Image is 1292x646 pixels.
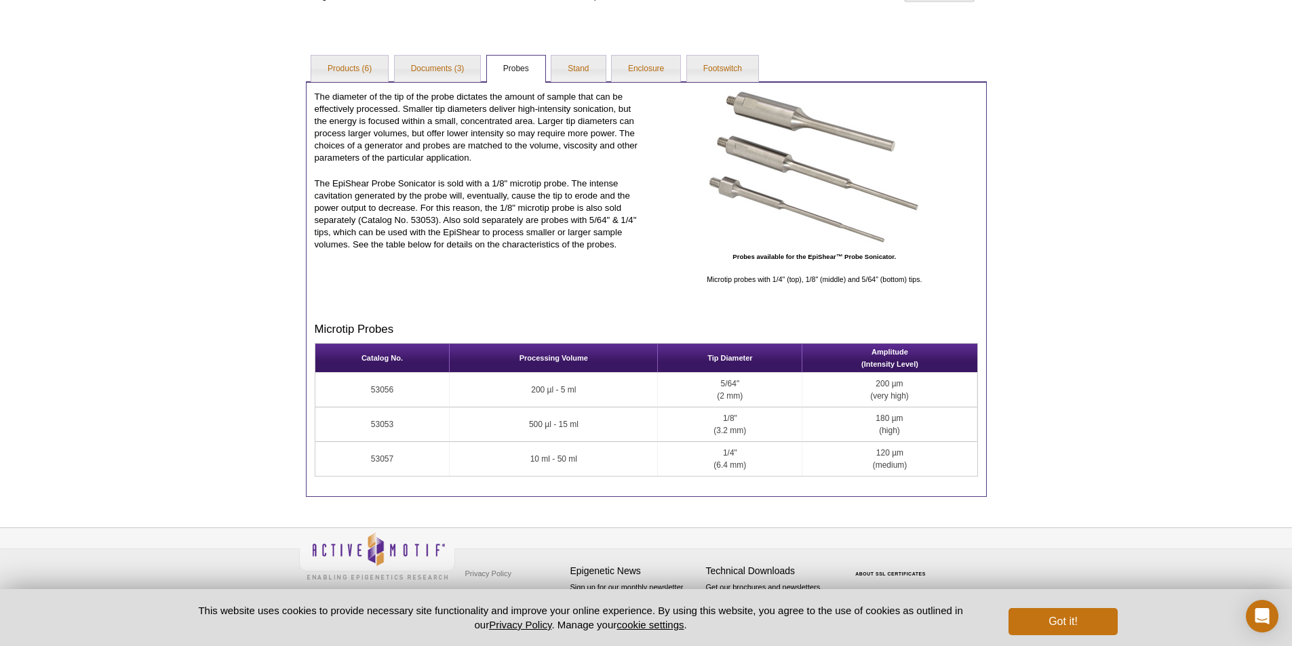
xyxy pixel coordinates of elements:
th: (Intensity Level) [802,344,977,373]
p: Sign up for our monthly newsletter highlighting recent publications in the field of epigenetics. [570,582,699,628]
td: 53056 [315,373,450,407]
td: 1/8" (3.2 mm) [658,407,802,442]
td: 500 µl - 15 ml [450,407,658,442]
button: Got it! [1009,608,1117,635]
td: 1/4" (6.4 mm) [658,442,802,476]
a: Terms & Conditions [462,584,533,604]
a: Footswitch [687,56,758,83]
a: ABOUT SSL CERTIFICATES [855,571,926,576]
div: Open Intercom Messenger [1246,600,1278,632]
b: Catalog No. [361,354,403,362]
h4: Technical Downloads [706,565,835,577]
a: Documents (3) [395,56,481,83]
b: Tip Diameter [707,354,752,362]
a: Privacy Policy [489,619,551,630]
td: 53057 [315,442,450,476]
p: This website uses cookies to provide necessary site functionality and improve your online experie... [175,603,987,632]
h3: Microtip Probes [315,323,978,336]
p: The EpiShear Probe Sonicator is sold with a 1/8" microtip probe. The intense cavitation generated... [315,178,642,251]
td: 10 ml - 50 ml [450,442,658,476]
td: 200 µl - 5 ml [450,373,658,407]
a: Enclosure [612,56,680,83]
b: Processing Volume [520,354,588,362]
p: Get our brochures and newsletters, or request them by mail. [706,582,835,616]
img: Active Motif, [299,528,455,583]
a: Stand [551,56,605,83]
a: Probes [487,56,545,83]
table: Click to Verify - This site chose Symantec SSL for secure e-commerce and confidential communicati... [842,552,943,582]
img: EpiShear Probes [708,91,920,243]
a: Products (6) [311,56,388,83]
button: cookie settings [616,619,684,630]
td: 180 µm (high) [802,407,977,442]
strong: Probes available for the EpiShear™ Probe Sonicator. [732,253,896,260]
td: 120 µm (medium) [802,442,977,476]
a: Privacy Policy [462,563,515,584]
span: Microtip probes with 1/4" (top), 1/8" (middle) and 5/64" (bottom) tips. [707,275,922,283]
td: 53053 [315,407,450,442]
td: 5/64" (2 mm) [658,373,802,407]
p: The diameter of the tip of the probe dictates the amount of sample that can be effectively proces... [315,91,642,164]
td: 200 µm (very high) [802,373,977,407]
h4: Epigenetic News [570,565,699,577]
b: Amplitude [872,348,908,356]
